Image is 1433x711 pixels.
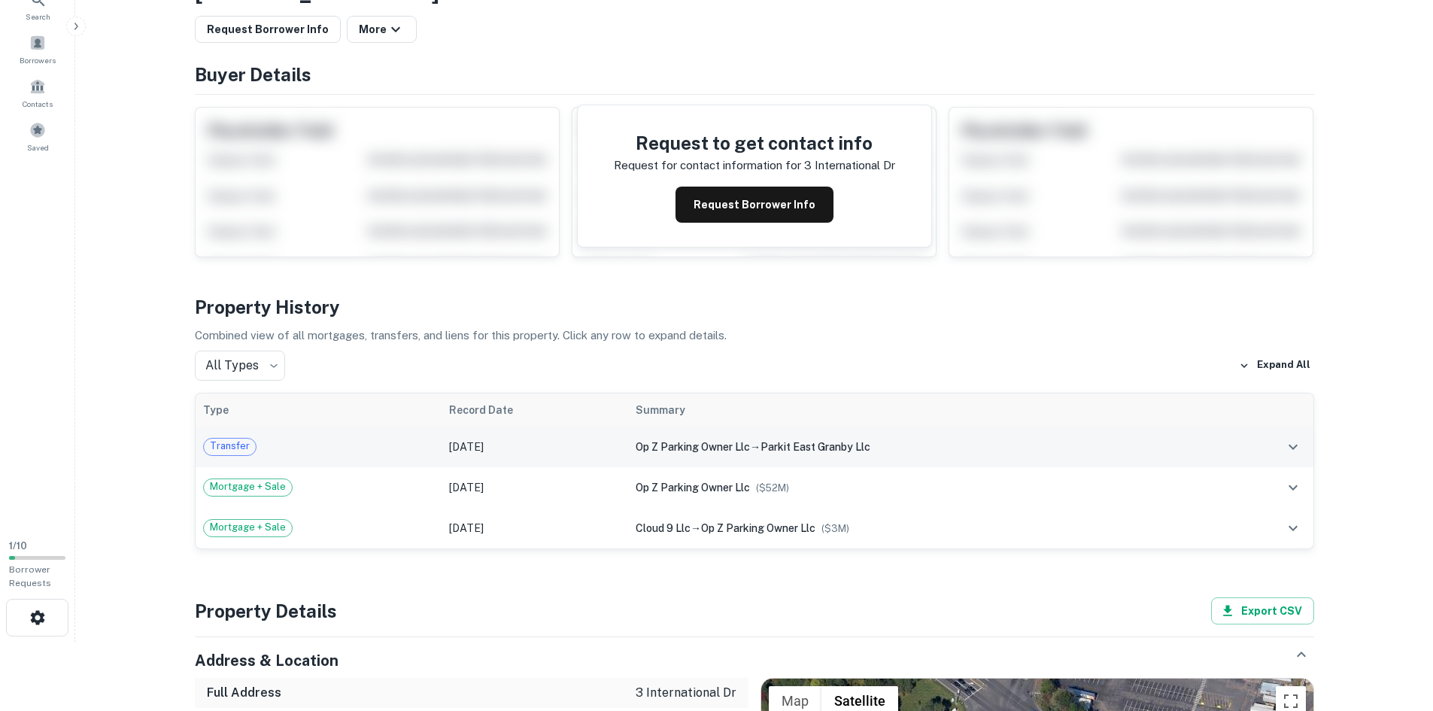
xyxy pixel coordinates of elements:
[442,427,628,467] td: [DATE]
[1235,354,1314,377] button: Expand All
[761,441,870,453] span: parkit east granby llc
[195,649,339,672] h5: Address & Location
[20,54,56,66] span: Borrowers
[1280,515,1306,541] button: expand row
[27,141,49,153] span: Saved
[5,116,71,156] a: Saved
[636,522,691,534] span: cloud 9 llc
[614,129,895,156] h4: Request to get contact info
[5,72,71,113] a: Contacts
[5,29,71,69] a: Borrowers
[804,156,895,175] p: 3 international dr
[676,187,833,223] button: Request Borrower Info
[636,439,1210,455] div: →
[1280,434,1306,460] button: expand row
[821,523,849,534] span: ($ 3M )
[701,522,815,534] span: op z parking owner llc
[1358,591,1433,663] iframe: Chat Widget
[1280,475,1306,500] button: expand row
[9,564,51,588] span: Borrower Requests
[442,467,628,508] td: [DATE]
[23,98,53,110] span: Contacts
[195,597,337,624] h4: Property Details
[204,479,292,494] span: Mortgage + Sale
[442,393,628,427] th: Record Date
[636,441,750,453] span: op z parking owner llc
[195,16,341,43] button: Request Borrower Info
[26,11,50,23] span: Search
[614,156,801,175] p: Request for contact information for
[196,393,442,427] th: Type
[195,327,1314,345] p: Combined view of all mortgages, transfers, and liens for this property. Click any row to expand d...
[636,684,736,702] p: 3 international dr
[195,293,1314,321] h4: Property History
[195,351,285,381] div: All Types
[756,482,789,494] span: ($ 52M )
[347,16,417,43] button: More
[636,520,1210,536] div: →
[204,439,256,454] span: Transfer
[204,520,292,535] span: Mortgage + Sale
[636,482,750,494] span: op z parking owner llc
[1211,597,1314,624] button: Export CSV
[628,393,1217,427] th: Summary
[195,61,1314,88] h4: Buyer Details
[207,684,281,702] h6: Full Address
[9,540,27,551] span: 1 / 10
[442,508,628,548] td: [DATE]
